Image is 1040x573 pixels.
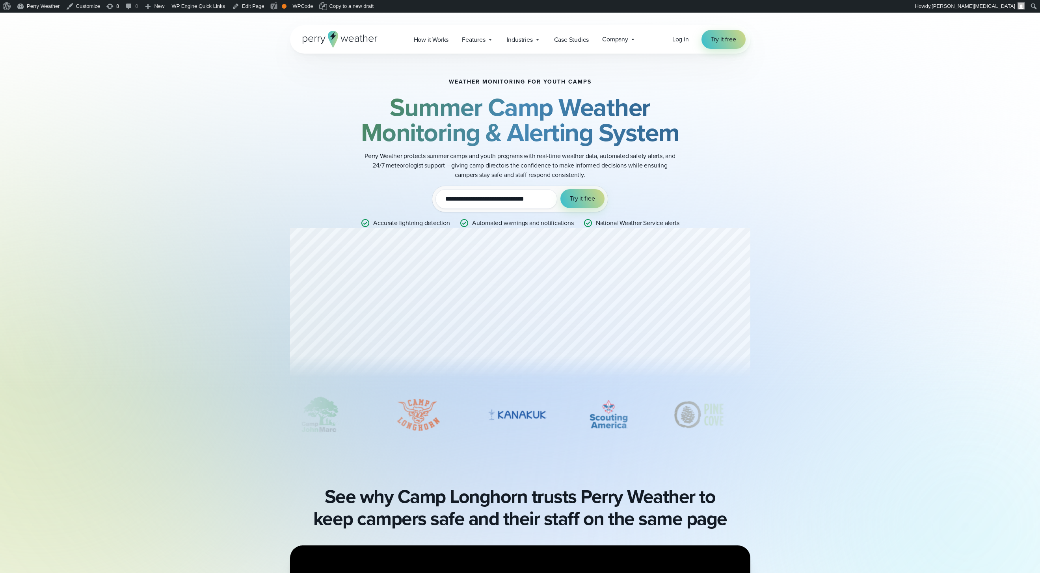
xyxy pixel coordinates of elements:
[672,35,689,44] a: Log in
[290,395,350,434] img: Camp-John-Marc.svg
[389,395,449,434] div: 2 of 9
[570,194,595,203] span: Try it free
[361,89,679,151] strong: Summer Camp Weather Monitoring & Alerting System
[711,35,736,44] span: Try it free
[701,30,746,49] a: Try it free
[487,395,548,434] div: 3 of 9
[586,395,631,434] div: 4 of 9
[389,395,449,434] img: Camp-Longhorn.svg
[373,218,450,228] p: Accurate lightning detection
[414,35,449,45] span: How it Works
[602,35,628,44] span: Company
[487,395,548,434] img: Camp-Kanakuk.svg
[290,395,350,434] div: 1 of 9
[449,79,592,85] h1: Weather monitoring for youth camps
[669,395,730,434] img: Pine-Cove-Camp.svg
[560,189,605,208] button: Try it free
[554,35,589,45] span: Case Studies
[932,3,1015,9] span: [PERSON_NAME][MEDICAL_DATA]
[669,395,730,434] div: 5 of 9
[407,32,456,48] a: How it Works
[290,395,750,438] div: slideshow
[462,35,485,45] span: Features
[596,218,679,228] p: National Weather Service alerts
[547,32,596,48] a: Case Studies
[282,4,287,9] div: OK
[290,486,750,530] h2: See why Camp Longhorn trusts Perry Weather to keep campers safe and their staff on the same page
[472,218,574,228] p: Automated warnings and notifications
[586,395,631,434] img: Scouting-America.svg
[363,151,678,180] p: Perry Weather protects summer camps and youth programs with real-time weather data, automated saf...
[507,35,533,45] span: Industries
